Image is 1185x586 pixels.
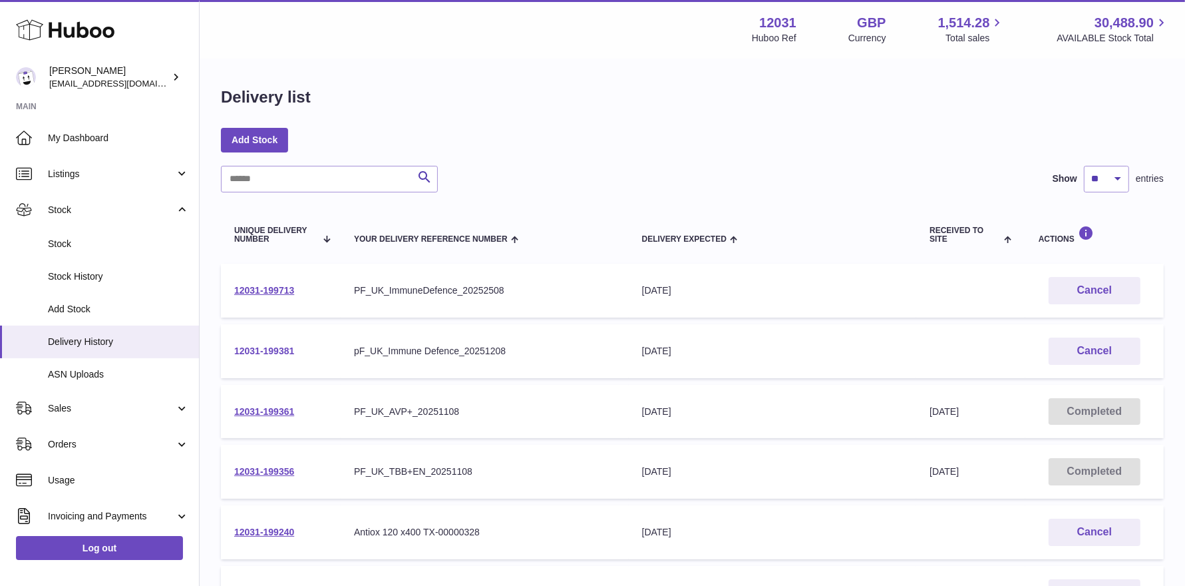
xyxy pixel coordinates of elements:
a: 12031-199240 [234,527,294,537]
span: 1,514.28 [938,14,990,32]
div: [DATE] [642,465,904,478]
div: pF_UK_Immune Defence_20251208 [354,345,615,358]
div: PF_UK_TBB+EN_20251108 [354,465,615,478]
a: 1,514.28 Total sales [938,14,1005,45]
a: 12031-199713 [234,285,294,296]
span: Stock [48,204,175,216]
div: PF_UK_AVP+_20251108 [354,406,615,418]
button: Cancel [1049,338,1140,365]
div: Currency [848,32,886,45]
span: Add Stock [48,303,189,316]
span: Delivery Expected [642,235,727,244]
span: Stock History [48,270,189,283]
h1: Delivery list [221,87,311,108]
span: Orders [48,438,175,451]
span: Your Delivery Reference Number [354,235,508,244]
strong: GBP [857,14,886,32]
span: AVAILABLE Stock Total [1057,32,1169,45]
div: Huboo Ref [752,32,796,45]
span: 30,488.90 [1095,14,1154,32]
span: Invoicing and Payments [48,510,175,523]
a: 30,488.90 AVAILABLE Stock Total [1057,14,1169,45]
div: [DATE] [642,284,904,297]
a: 12031-199361 [234,406,294,417]
div: [DATE] [642,526,904,539]
span: Total sales [945,32,1005,45]
a: Log out [16,536,183,560]
span: [DATE] [930,406,959,417]
span: Sales [48,402,175,415]
button: Cancel [1049,519,1140,546]
div: [DATE] [642,406,904,418]
a: Add Stock [221,128,288,152]
strong: 12031 [759,14,796,32]
span: ASN Uploads [48,368,189,381]
span: [DATE] [930,466,959,477]
div: Actions [1039,226,1150,244]
a: 12031-199381 [234,346,294,356]
div: [PERSON_NAME] [49,65,169,90]
span: entries [1136,172,1164,185]
span: Stock [48,238,189,250]
span: Delivery History [48,336,189,348]
span: My Dashboard [48,132,189,145]
div: Antiox 120 x400 TX-00000328 [354,526,615,539]
span: [EMAIL_ADDRESS][DOMAIN_NAME] [49,78,196,89]
div: PF_UK_ImmuneDefence_20252508 [354,284,615,297]
span: Usage [48,474,189,487]
span: Unique Delivery Number [234,226,316,244]
span: Listings [48,168,175,180]
a: 12031-199356 [234,466,294,477]
div: [DATE] [642,345,904,358]
label: Show [1053,172,1077,185]
span: Received to Site [930,226,1000,244]
img: admin@makewellforyou.com [16,67,36,87]
button: Cancel [1049,277,1140,304]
